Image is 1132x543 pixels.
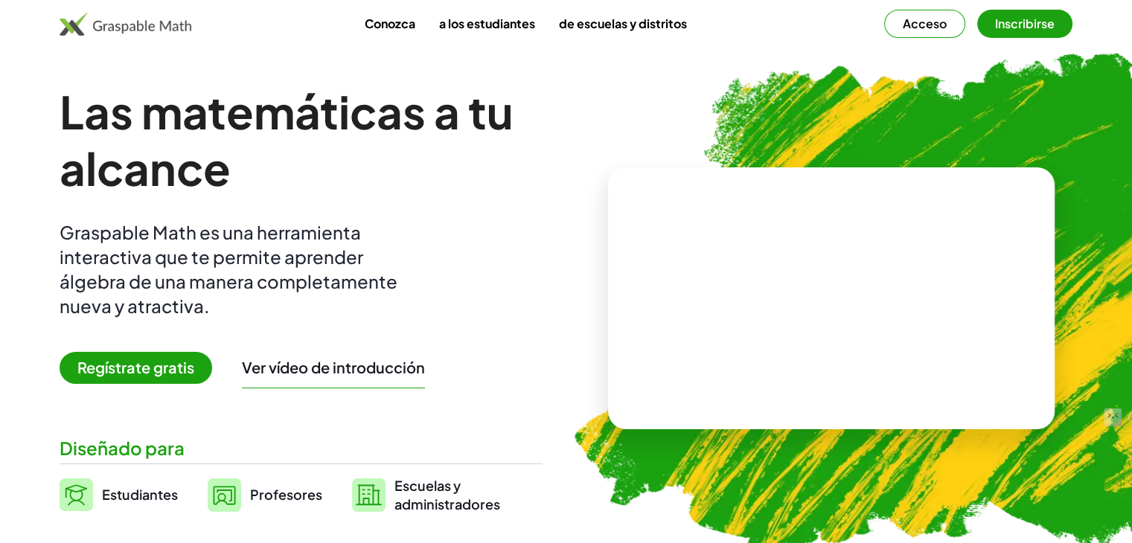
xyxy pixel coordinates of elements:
[559,16,687,31] font: de escuelas y distritos
[352,478,386,512] img: svg%3e
[60,478,93,511] img: svg%3e
[60,221,397,317] font: Graspable Math es una herramienta interactiva que te permite aprender álgebra de una manera compl...
[353,10,427,37] a: Conozca
[995,16,1055,31] font: Inscribirse
[77,358,194,376] font: Regístrate gratis
[60,83,514,196] font: Las matemáticas a tu alcance
[242,358,425,376] font: Ver vídeo de introducción
[884,10,965,38] button: Acceso
[394,495,500,513] font: administradores
[365,16,415,31] font: Conozca
[547,10,699,37] a: de escuelas y distritos
[60,476,178,513] a: Estudiantes
[60,437,185,459] font: Diseñado para
[208,476,322,513] a: Profesores
[439,16,535,31] font: a los estudiantes
[720,242,943,354] video: ¿Qué es esto? Es notación matemática dinámica. Esta notación desempeña un papel fundamental en có...
[427,10,547,37] a: a los estudiantes
[242,358,425,377] button: Ver vídeo de introducción
[977,10,1072,38] button: Inscribirse
[394,477,461,494] font: Escuelas y
[102,486,178,503] font: Estudiantes
[250,486,322,503] font: Profesores
[352,476,500,513] a: Escuelas yadministradores
[903,16,947,31] font: Acceso
[208,478,241,512] img: svg%3e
